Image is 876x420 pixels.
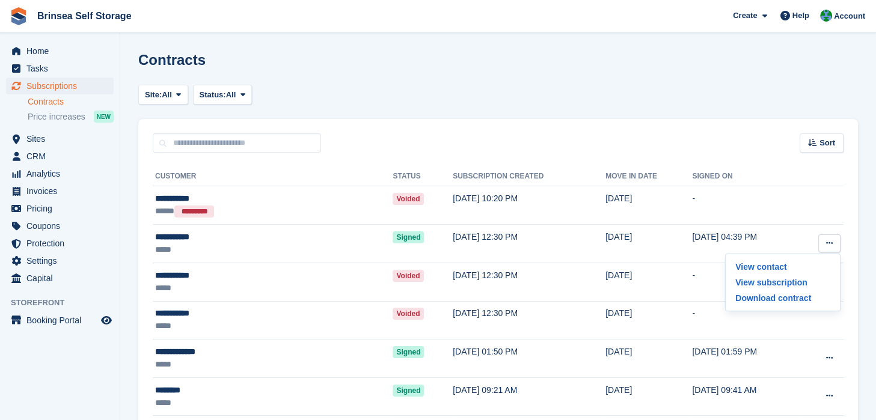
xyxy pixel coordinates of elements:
td: [DATE] 01:59 PM [692,339,801,378]
span: All [226,89,236,101]
th: Signed on [692,167,801,186]
span: Voided [393,193,423,205]
span: Storefront [11,297,120,309]
span: CRM [26,148,99,165]
td: [DATE] 10:20 PM [453,186,605,225]
a: menu [6,200,114,217]
span: Sites [26,130,99,147]
button: Site: All [138,85,188,105]
a: menu [6,130,114,147]
a: Contracts [28,96,114,108]
span: Signed [393,231,424,243]
span: Pricing [26,200,99,217]
span: Subscriptions [26,78,99,94]
a: menu [6,252,114,269]
td: - [692,186,801,225]
a: Brinsea Self Storage [32,6,136,26]
img: Jeff Cherson [820,10,832,22]
a: Price increases NEW [28,110,114,123]
td: [DATE] 12:30 PM [453,301,605,339]
span: Account [834,10,865,22]
a: Download contract [731,290,835,306]
span: Settings [26,252,99,269]
a: menu [6,43,114,59]
h1: Contracts [138,52,206,68]
a: Preview store [99,313,114,327]
span: All [162,89,172,101]
img: stora-icon-8386f47178a22dfd0bd8f6a31ec36ba5ce8667c1dd55bd0f319d3a0aa187defe.svg [10,7,28,25]
td: [DATE] [605,225,692,263]
a: View contact [731,259,835,275]
a: menu [6,183,114,199]
th: Move in date [605,167,692,186]
a: menu [6,60,114,77]
a: menu [6,78,114,94]
span: Capital [26,270,99,287]
th: Subscription created [453,167,605,186]
a: View subscription [731,275,835,290]
div: NEW [94,111,114,123]
span: Home [26,43,99,59]
td: [DATE] [605,263,692,302]
td: [DATE] 04:39 PM [692,225,801,263]
th: Customer [153,167,393,186]
a: menu [6,270,114,287]
span: Analytics [26,165,99,182]
span: Create [733,10,757,22]
a: menu [6,218,114,234]
span: Protection [26,235,99,252]
td: - [692,301,801,339]
span: Voided [393,270,423,282]
span: Invoices [26,183,99,199]
td: [DATE] 12:30 PM [453,225,605,263]
th: Status [393,167,453,186]
span: Price increases [28,111,85,123]
a: menu [6,235,114,252]
a: menu [6,148,114,165]
td: [DATE] 09:41 AM [692,377,801,416]
td: [DATE] [605,301,692,339]
button: Status: All [193,85,252,105]
span: Tasks [26,60,99,77]
span: Sort [819,137,835,149]
a: menu [6,165,114,182]
span: Status: [200,89,226,101]
td: [DATE] 09:21 AM [453,377,605,416]
span: Signed [393,346,424,358]
span: Voided [393,308,423,320]
td: [DATE] 12:30 PM [453,263,605,302]
span: Coupons [26,218,99,234]
td: [DATE] [605,186,692,225]
td: [DATE] 01:50 PM [453,339,605,378]
span: Site: [145,89,162,101]
td: [DATE] [605,377,692,416]
span: Signed [393,385,424,397]
a: menu [6,312,114,329]
td: [DATE] [605,339,692,378]
span: Booking Portal [26,312,99,329]
td: - [692,263,801,302]
span: Help [792,10,809,22]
